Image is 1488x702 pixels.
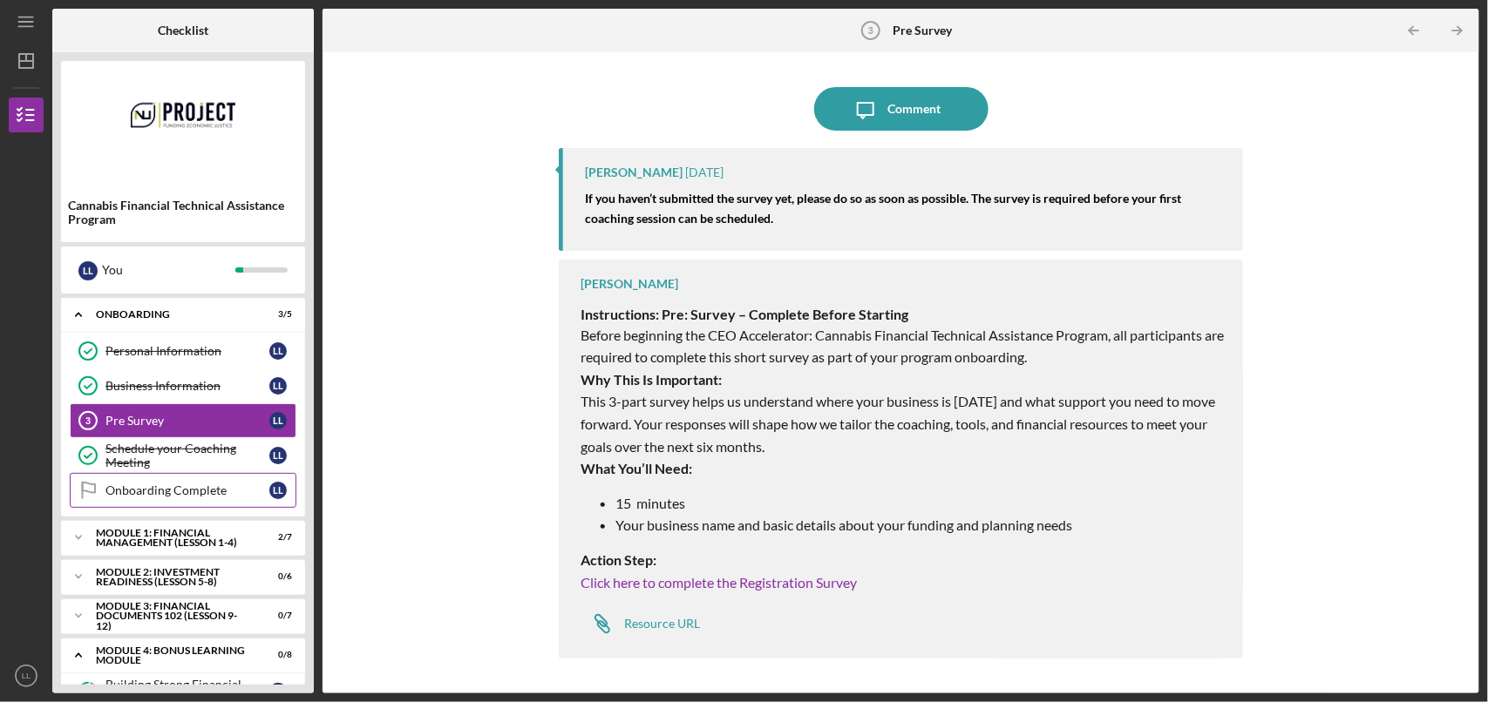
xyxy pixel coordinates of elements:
[581,306,908,322] strong: Instructions: Pre: Survey – Complete Before Starting
[269,482,287,499] div: L L
[585,165,683,179] div: [PERSON_NAME]
[22,672,31,681] text: LL
[70,438,296,473] a: Schedule your Coaching MeetingLL
[85,415,91,426] tspan: 3
[261,309,292,320] div: 3 / 5
[269,447,287,464] div: L L
[581,371,722,388] strong: Why This Is Important:
[70,473,296,508] a: Onboarding CompleteLL
[624,617,700,631] div: Resource URL
[96,567,248,587] div: Module 2: Investment Readiness (Lesson 5-8)
[615,495,685,511] span: 15 minutes
[893,24,952,37] b: Pre Survey
[269,377,287,395] div: L L
[105,379,269,393] div: Business Information
[269,683,287,700] div: L L
[261,611,292,621] div: 0 / 7
[261,532,292,543] div: 2 / 7
[102,255,235,285] div: You
[269,412,287,429] div: L L
[96,645,248,665] div: Module 4: Bonus Learning Module
[581,551,656,568] strong: Action Step:
[96,309,248,320] div: Onboarding
[261,571,292,582] div: 0 / 6
[261,650,292,660] div: 0 / 8
[70,334,296,368] a: Personal InformationLL
[70,403,296,438] a: 3Pre SurveyLL
[61,70,305,174] img: Product logo
[68,199,298,226] div: Cannabis Financial Technical Assistance Program
[9,658,44,693] button: LL
[685,165,724,179] time: 2025-08-04 14:25
[105,344,269,358] div: Personal Information
[868,25,873,36] tspan: 3
[105,414,269,428] div: Pre Survey
[96,528,248,548] div: Module 1: Financial Management (Lesson 1-4)
[814,87,989,131] button: Comment
[581,327,1224,366] span: Before beginning the CEO Accelerator: Cannabis Financial Technical Assistance Program, all partic...
[581,393,1215,454] span: This 3-part survey helps us understand where your business is [DATE] and what support you need to...
[581,460,692,476] strong: What You’ll Need:
[887,87,941,131] div: Comment
[581,606,700,641] a: Resource URL
[615,516,1072,533] span: Your business name and basic details about your funding and planning needs
[581,574,857,591] a: Click here to complete the Registration Survey
[78,261,98,280] div: L L
[585,191,1184,226] mark: If you haven’t submitted the survey yet, please do so as soon as possible. The survey is required...
[105,483,269,497] div: Onboarding Complete
[158,24,208,37] b: Checklist
[96,601,248,631] div: Module 3: Financial Documents 102 (Lesson 9-12)
[269,342,287,360] div: L L
[105,442,269,469] div: Schedule your Coaching Meeting
[581,277,678,291] div: [PERSON_NAME]
[70,368,296,403] a: Business InformationLL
